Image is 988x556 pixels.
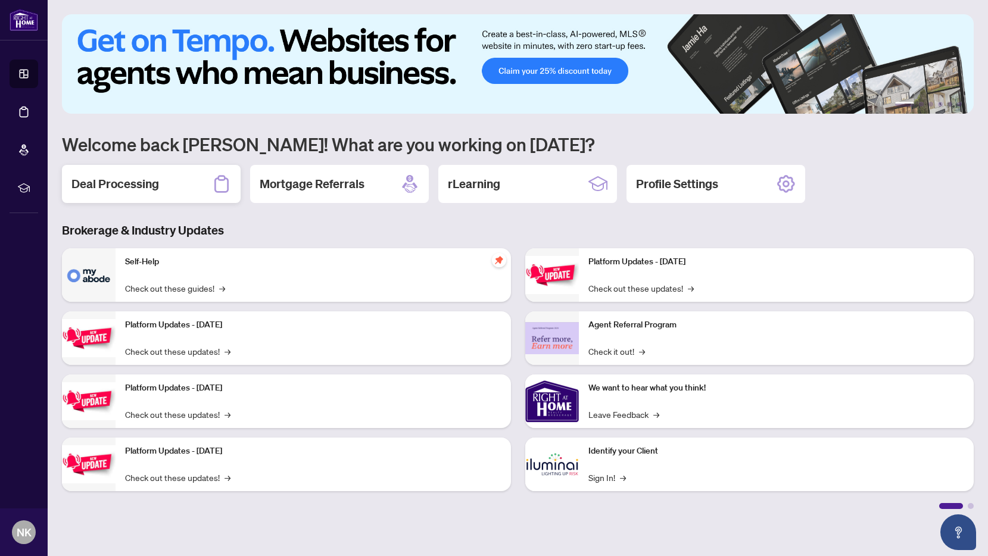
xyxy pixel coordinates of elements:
[620,471,626,484] span: →
[653,408,659,421] span: →
[492,253,506,267] span: pushpin
[125,471,230,484] a: Check out these updates!→
[588,408,659,421] a: Leave Feedback→
[588,445,965,458] p: Identify your Client
[525,438,579,491] img: Identify your Client
[10,9,38,31] img: logo
[71,176,159,192] h2: Deal Processing
[639,345,645,358] span: →
[688,282,694,295] span: →
[225,408,230,421] span: →
[62,319,116,357] img: Platform Updates - September 16, 2025
[588,255,965,268] p: Platform Updates - [DATE]
[125,318,501,332] p: Platform Updates - [DATE]
[125,282,225,295] a: Check out these guides!→
[125,408,230,421] a: Check out these updates!→
[940,514,976,550] button: Open asap
[260,176,364,192] h2: Mortgage Referrals
[948,102,952,107] button: 5
[588,345,645,358] a: Check it out!→
[957,102,962,107] button: 6
[219,282,225,295] span: →
[919,102,924,107] button: 2
[636,176,718,192] h2: Profile Settings
[928,102,933,107] button: 3
[448,176,500,192] h2: rLearning
[62,382,116,420] img: Platform Updates - July 21, 2025
[17,524,32,541] span: NK
[62,445,116,483] img: Platform Updates - July 8, 2025
[525,256,579,293] img: Platform Updates - June 23, 2025
[525,374,579,428] img: We want to hear what you think!
[62,248,116,302] img: Self-Help
[62,222,974,239] h3: Brokerage & Industry Updates
[62,133,974,155] h1: Welcome back [PERSON_NAME]! What are you working on [DATE]?
[125,382,501,395] p: Platform Updates - [DATE]
[225,345,230,358] span: →
[588,318,965,332] p: Agent Referral Program
[588,382,965,395] p: We want to hear what you think!
[588,282,694,295] a: Check out these updates!→
[125,445,501,458] p: Platform Updates - [DATE]
[62,14,974,114] img: Slide 0
[125,255,501,268] p: Self-Help
[938,102,943,107] button: 4
[225,471,230,484] span: →
[588,471,626,484] a: Sign In!→
[525,322,579,355] img: Agent Referral Program
[125,345,230,358] a: Check out these updates!→
[895,102,914,107] button: 1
